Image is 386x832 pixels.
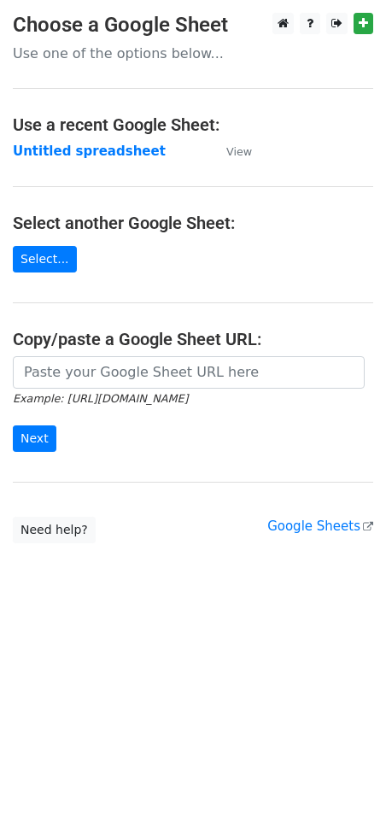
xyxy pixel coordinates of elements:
h3: Choose a Google Sheet [13,13,373,38]
a: View [209,144,252,159]
h4: Copy/paste a Google Sheet URL: [13,329,373,349]
a: Select... [13,246,77,272]
small: View [226,145,252,158]
small: Example: [URL][DOMAIN_NAME] [13,392,188,405]
input: Next [13,425,56,452]
input: Paste your Google Sheet URL here [13,356,365,389]
h4: Select another Google Sheet: [13,213,373,233]
a: Need help? [13,517,96,543]
a: Untitled spreadsheet [13,144,166,159]
h4: Use a recent Google Sheet: [13,114,373,135]
p: Use one of the options below... [13,44,373,62]
a: Google Sheets [267,519,373,534]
